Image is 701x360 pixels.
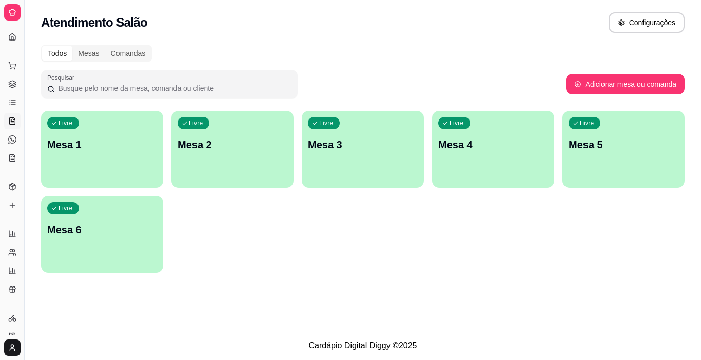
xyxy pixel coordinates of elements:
p: Livre [189,119,203,127]
p: Mesa 6 [47,223,157,237]
p: Mesa 5 [569,137,678,152]
p: Livre [580,119,594,127]
button: Configurações [609,12,685,33]
p: Mesa 1 [47,137,157,152]
footer: Cardápio Digital Diggy © 2025 [25,331,701,360]
button: LivreMesa 5 [562,111,685,188]
button: LivreMesa 4 [432,111,554,188]
p: Livre [59,119,73,127]
div: Todos [42,46,72,61]
p: Livre [450,119,464,127]
p: Mesa 3 [308,137,418,152]
label: Pesquisar [47,73,78,82]
p: Mesa 2 [178,137,287,152]
button: LivreMesa 2 [171,111,294,188]
button: LivreMesa 3 [302,111,424,188]
p: Livre [319,119,334,127]
p: Mesa 4 [438,137,548,152]
h2: Atendimento Salão [41,14,147,31]
button: LivreMesa 1 [41,111,163,188]
input: Pesquisar [55,83,291,93]
div: Mesas [72,46,105,61]
p: Livre [59,204,73,212]
button: Adicionar mesa ou comanda [566,74,685,94]
button: LivreMesa 6 [41,196,163,273]
div: Comandas [105,46,151,61]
